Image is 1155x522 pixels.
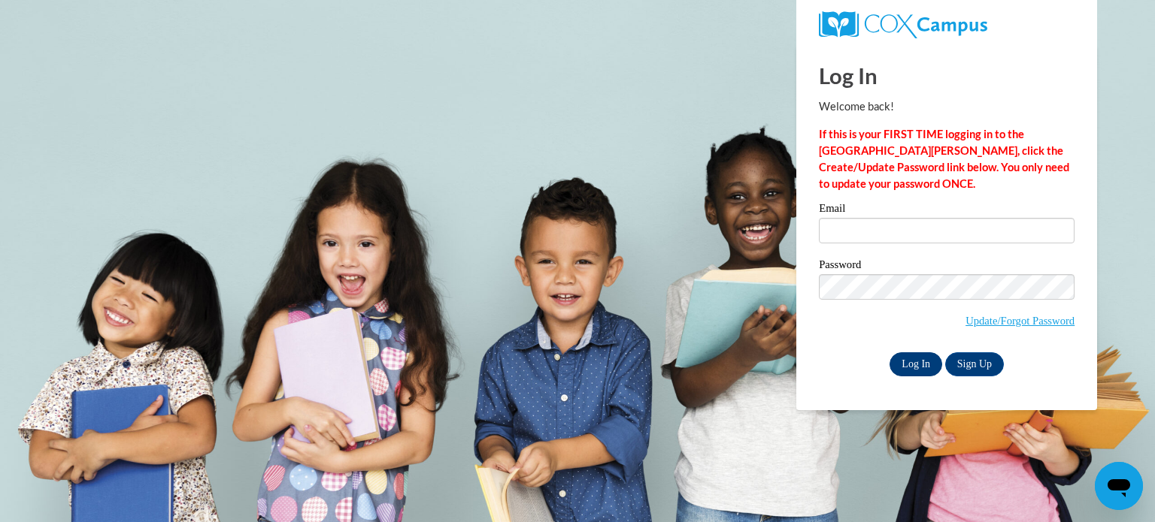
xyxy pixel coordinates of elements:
[819,60,1075,91] h1: Log In
[819,259,1075,274] label: Password
[945,352,1004,376] a: Sign Up
[819,128,1069,190] strong: If this is your FIRST TIME logging in to the [GEOGRAPHIC_DATA][PERSON_NAME], click the Create/Upd...
[819,11,1075,38] a: COX Campus
[966,315,1075,327] a: Update/Forgot Password
[819,98,1075,115] p: Welcome back!
[819,11,987,38] img: COX Campus
[1095,462,1143,510] iframe: Button to launch messaging window
[819,203,1075,218] label: Email
[890,352,942,376] input: Log In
